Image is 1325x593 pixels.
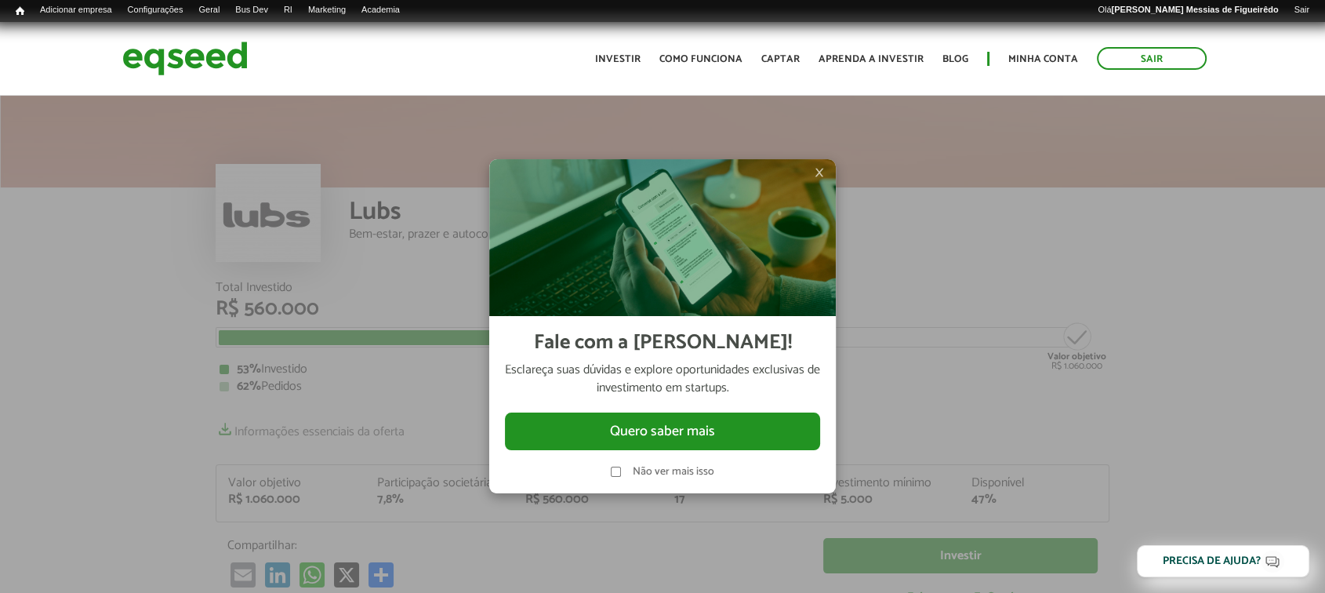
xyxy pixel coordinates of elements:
a: Sair [1097,47,1207,70]
a: Minha conta [1008,54,1078,64]
button: Quero saber mais [505,413,820,450]
span: × [815,163,824,182]
a: Marketing [300,4,354,16]
strong: [PERSON_NAME] Messias de Figueirêdo [1111,5,1278,14]
a: Blog [942,54,968,64]
a: Como funciona [659,54,742,64]
a: Sair [1286,4,1317,16]
a: Geral [191,4,227,16]
span: Início [16,5,24,16]
a: Início [8,4,32,19]
h2: Fale com a [PERSON_NAME]! [534,332,792,355]
a: Academia [354,4,408,16]
a: RI [276,4,300,16]
p: Esclareça suas dúvidas e explore oportunidades exclusivas de investimento em startups. [505,362,820,397]
a: Investir [595,54,641,64]
a: Adicionar empresa [32,4,120,16]
img: Imagem celular [489,159,836,316]
a: Olá[PERSON_NAME] Messias de Figueirêdo [1090,4,1286,16]
a: Aprenda a investir [819,54,924,64]
a: Bus Dev [227,4,276,16]
a: Configurações [120,4,191,16]
a: Captar [761,54,800,64]
label: Não ver mais isso [633,467,714,478]
img: EqSeed [122,38,248,79]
